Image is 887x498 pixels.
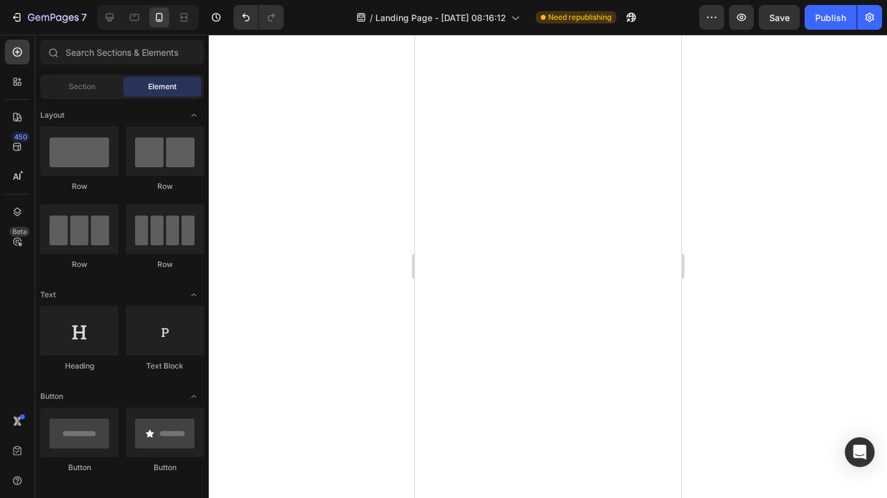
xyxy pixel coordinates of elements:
[805,5,857,30] button: Publish
[40,110,64,121] span: Layout
[759,5,800,30] button: Save
[126,181,204,192] div: Row
[548,12,611,23] span: Need republishing
[184,285,204,305] span: Toggle open
[40,181,118,192] div: Row
[40,40,204,64] input: Search Sections & Elements
[415,35,681,498] iframe: Design area
[184,105,204,125] span: Toggle open
[9,227,30,237] div: Beta
[81,10,87,25] p: 7
[815,11,846,24] div: Publish
[40,462,118,473] div: Button
[234,5,284,30] div: Undo/Redo
[40,391,63,402] span: Button
[769,12,790,23] span: Save
[370,11,373,24] span: /
[148,81,177,92] span: Element
[69,81,95,92] span: Section
[845,437,875,467] div: Open Intercom Messenger
[375,11,506,24] span: Landing Page - [DATE] 08:16:12
[126,259,204,270] div: Row
[40,289,56,300] span: Text
[40,259,118,270] div: Row
[126,462,204,473] div: Button
[40,360,118,372] div: Heading
[126,360,204,372] div: Text Block
[184,387,204,406] span: Toggle open
[12,132,30,142] div: 450
[5,5,92,30] button: 7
